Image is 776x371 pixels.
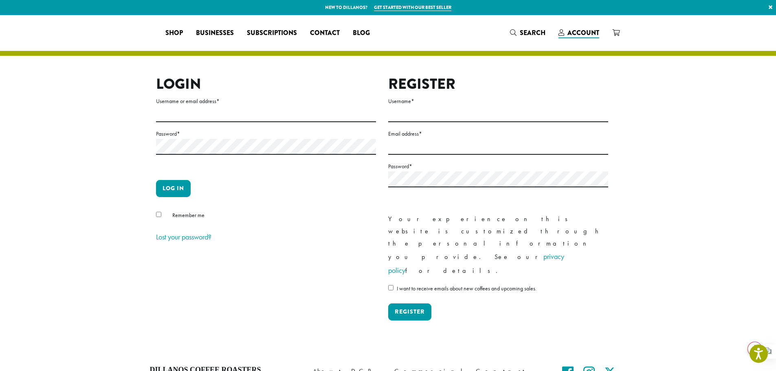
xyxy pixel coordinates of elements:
[156,129,376,139] label: Password
[156,180,191,197] button: Log in
[503,26,552,40] a: Search
[165,28,183,38] span: Shop
[310,28,340,38] span: Contact
[388,96,608,106] label: Username
[156,232,211,241] a: Lost your password?
[388,75,608,93] h2: Register
[156,96,376,106] label: Username or email address
[397,285,536,292] span: I want to receive emails about new coffees and upcoming sales.
[156,75,376,93] h2: Login
[388,129,608,139] label: Email address
[388,252,564,275] a: privacy policy
[388,285,393,290] input: I want to receive emails about new coffees and upcoming sales.
[388,213,608,277] p: Your experience on this website is customized through the personal information you provide. See o...
[567,28,599,37] span: Account
[374,4,451,11] a: Get started with our best seller
[520,28,545,37] span: Search
[388,303,431,321] button: Register
[159,26,189,40] a: Shop
[196,28,234,38] span: Businesses
[172,211,204,219] span: Remember me
[388,161,608,171] label: Password
[353,28,370,38] span: Blog
[247,28,297,38] span: Subscriptions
